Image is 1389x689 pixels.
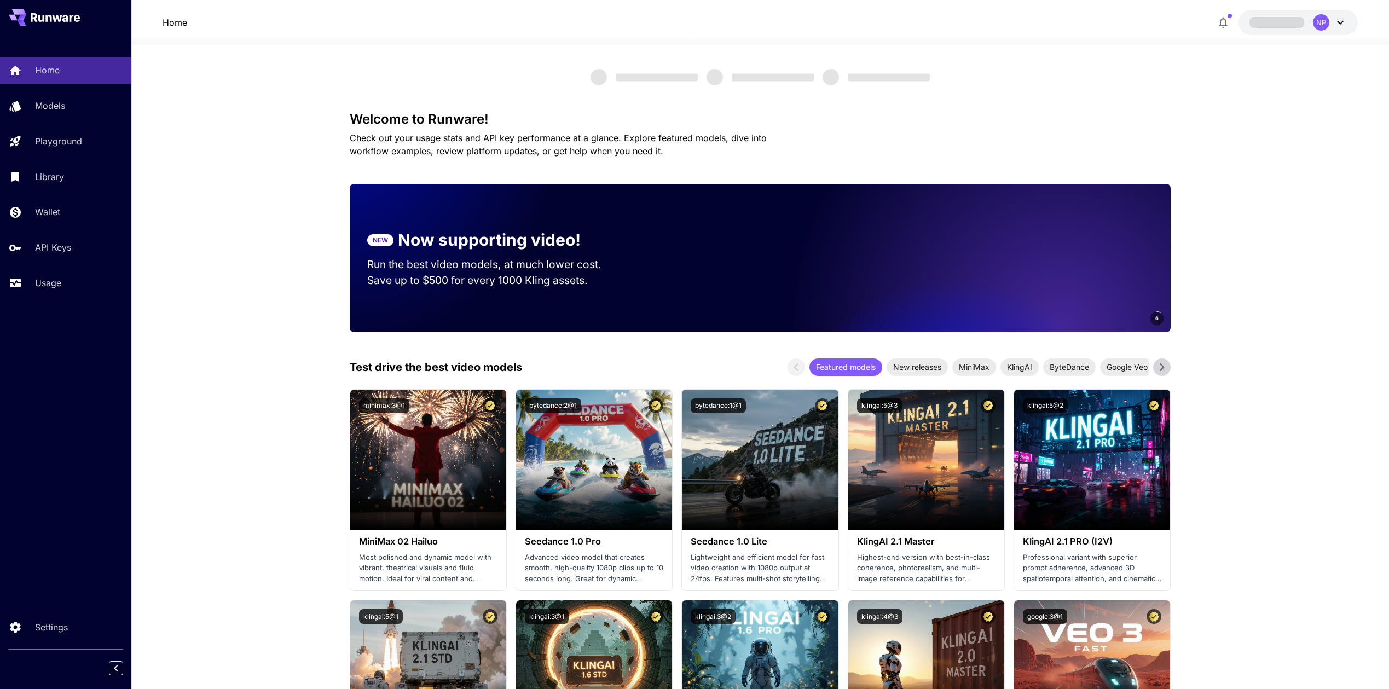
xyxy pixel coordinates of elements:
p: Run the best video models, at much lower cost. [367,257,622,273]
span: ByteDance [1043,361,1096,373]
button: Certified Model – Vetted for best performance and includes a commercial license. [815,398,830,413]
button: Certified Model – Vetted for best performance and includes a commercial license. [1147,609,1161,624]
div: ByteDance [1043,358,1096,376]
p: Advanced video model that creates smooth, high-quality 1080p clips up to 10 seconds long. Great f... [525,552,663,584]
p: Library [35,170,64,183]
h3: KlingAI 2.1 PRO (I2V) [1023,536,1161,547]
p: Home [35,63,60,77]
button: Certified Model – Vetted for best performance and includes a commercial license. [815,609,830,624]
img: alt [682,390,838,530]
button: Collapse sidebar [109,661,123,675]
p: Save up to $500 for every 1000 Kling assets. [367,273,622,288]
h3: Seedance 1.0 Pro [525,536,663,547]
p: Test drive the best video models [350,359,522,375]
p: Most polished and dynamic model with vibrant, theatrical visuals and fluid motion. Ideal for vira... [359,552,497,584]
div: Google Veo [1100,358,1154,376]
p: Professional variant with superior prompt adherence, advanced 3D spatiotemporal attention, and ci... [1023,552,1161,584]
span: Check out your usage stats and API key performance at a glance. Explore featured models, dive int... [350,132,767,157]
p: Highest-end version with best-in-class coherence, photorealism, and multi-image reference capabil... [857,552,996,584]
div: Featured models [809,358,882,376]
span: Featured models [809,361,882,373]
button: Certified Model – Vetted for best performance and includes a commercial license. [649,609,663,624]
div: Collapse sidebar [117,658,131,678]
button: Certified Model – Vetted for best performance and includes a commercial license. [483,398,497,413]
span: 6 [1155,314,1159,322]
button: google:3@1 [1023,609,1067,624]
span: MiniMax [952,361,996,373]
button: klingai:5@2 [1023,398,1068,413]
h3: MiniMax 02 Hailuo [359,536,497,547]
button: klingai:3@1 [525,609,569,624]
button: bytedance:2@1 [525,398,581,413]
a: Home [163,16,187,29]
img: alt [848,390,1004,530]
button: klingai:5@1 [359,609,403,624]
span: KlingAI [1000,361,1039,373]
h3: KlingAI 2.1 Master [857,536,996,547]
h3: Seedance 1.0 Lite [691,536,829,547]
button: NP [1238,10,1358,35]
p: Now supporting video! [398,228,581,252]
span: Google Veo [1100,361,1154,373]
img: alt [1014,390,1170,530]
button: klingai:3@2 [691,609,736,624]
p: Playground [35,135,82,148]
div: New releases [887,358,948,376]
p: NEW [373,235,388,245]
div: KlingAI [1000,358,1039,376]
button: minimax:3@1 [359,398,409,413]
img: alt [350,390,506,530]
p: Models [35,99,65,112]
span: New releases [887,361,948,373]
p: Settings [35,621,68,634]
button: Certified Model – Vetted for best performance and includes a commercial license. [981,398,996,413]
nav: breadcrumb [163,16,187,29]
p: Lightweight and efficient model for fast video creation with 1080p output at 24fps. Features mult... [691,552,829,584]
button: Certified Model – Vetted for best performance and includes a commercial license. [649,398,663,413]
button: Certified Model – Vetted for best performance and includes a commercial license. [1147,398,1161,413]
button: Certified Model – Vetted for best performance and includes a commercial license. [483,609,497,624]
button: bytedance:1@1 [691,398,746,413]
button: klingai:5@3 [857,398,902,413]
div: NP [1313,14,1329,31]
button: Certified Model – Vetted for best performance and includes a commercial license. [981,609,996,624]
img: alt [516,390,672,530]
p: Wallet [35,205,60,218]
button: klingai:4@3 [857,609,902,624]
p: Usage [35,276,61,290]
div: MiniMax [952,358,996,376]
p: API Keys [35,241,71,254]
h3: Welcome to Runware! [350,112,1171,127]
